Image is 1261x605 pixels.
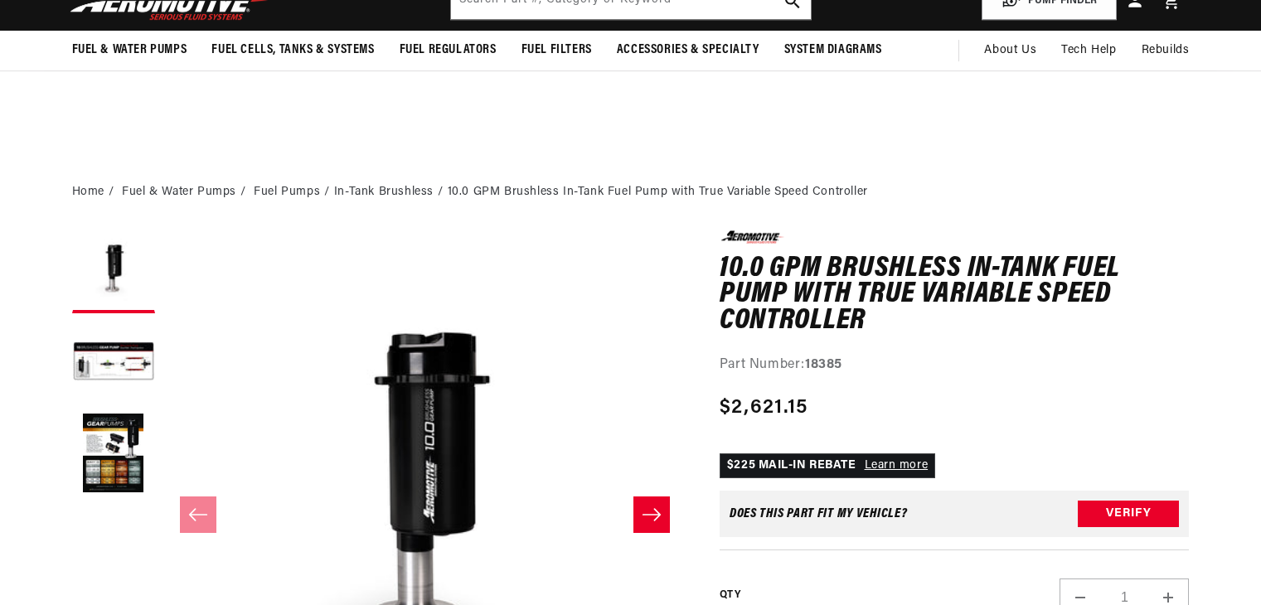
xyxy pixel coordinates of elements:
span: Fuel & Water Pumps [72,41,187,59]
summary: Fuel & Water Pumps [60,31,200,70]
button: Load image 3 in gallery view [72,413,155,496]
div: Does This part fit My vehicle? [730,507,908,520]
span: System Diagrams [784,41,882,59]
a: Home [72,183,104,201]
span: Fuel Cells, Tanks & Systems [211,41,374,59]
span: Tech Help [1061,41,1116,60]
summary: Fuel Regulators [387,31,509,70]
li: 10.0 GPM Brushless In-Tank Fuel Pump with True Variable Speed Controller [448,183,868,201]
nav: breadcrumbs [72,183,1190,201]
button: Load image 1 in gallery view [72,230,155,313]
strong: 18385 [805,358,842,371]
summary: Accessories & Specialty [604,31,772,70]
button: Verify [1078,501,1179,527]
label: QTY [720,588,740,603]
span: Accessories & Specialty [617,41,759,59]
span: Rebuilds [1142,41,1190,60]
summary: Fuel Filters [509,31,604,70]
button: Slide right [633,496,670,533]
summary: Fuel Cells, Tanks & Systems [199,31,386,70]
a: Fuel Pumps [254,183,320,201]
summary: System Diagrams [772,31,895,70]
button: Load image 2 in gallery view [72,322,155,404]
a: Fuel & Water Pumps [122,183,236,201]
summary: Tech Help [1049,31,1128,70]
button: Slide left [180,496,216,533]
span: About Us [984,44,1036,56]
span: Fuel Filters [521,41,592,59]
a: Learn more [865,459,929,472]
p: $225 MAIL-IN REBATE [720,453,935,478]
div: Part Number: [720,355,1190,376]
summary: Rebuilds [1129,31,1202,70]
h1: 10.0 GPM Brushless In-Tank Fuel Pump with True Variable Speed Controller [720,256,1190,335]
span: Fuel Regulators [400,41,497,59]
li: In-Tank Brushless [334,183,448,201]
a: About Us [972,31,1049,70]
span: $2,621.15 [720,393,808,423]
